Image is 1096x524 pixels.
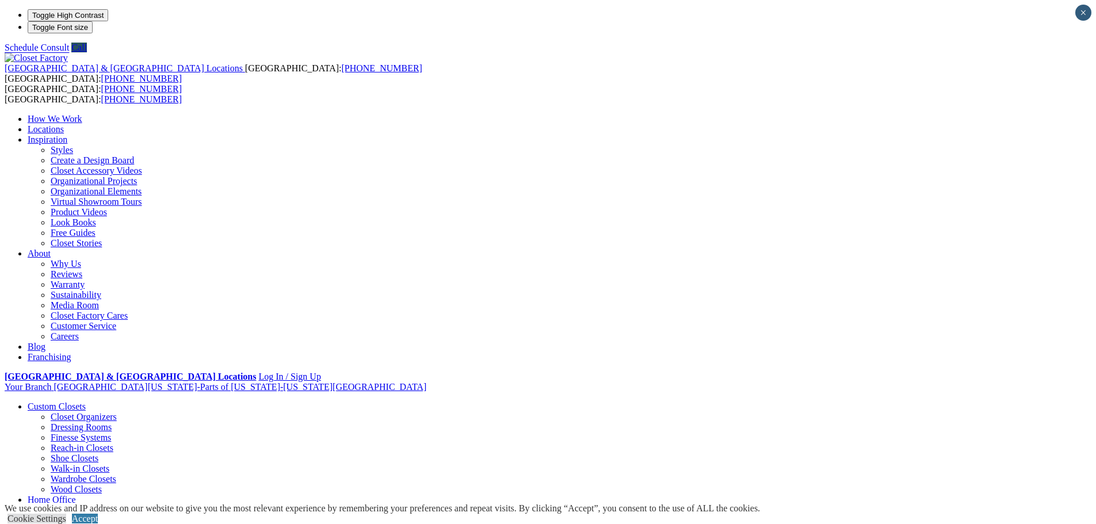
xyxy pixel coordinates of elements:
a: Organizational Elements [51,186,142,196]
a: Locations [28,124,64,134]
a: Franchising [28,352,71,362]
a: Closet Factory Cares [51,311,128,320]
span: Toggle High Contrast [32,11,104,20]
a: Reviews [51,269,82,279]
a: Schedule Consult [5,43,69,52]
a: [PHONE_NUMBER] [341,63,422,73]
span: [GEOGRAPHIC_DATA]: [GEOGRAPHIC_DATA]: [5,84,182,104]
a: Customer Service [51,321,116,331]
a: Styles [51,145,73,155]
img: Closet Factory [5,53,68,63]
a: Closet Accessory Videos [51,166,142,175]
a: Product Videos [51,207,107,217]
a: Home Office [28,495,76,504]
a: Warranty [51,280,85,289]
a: Look Books [51,217,96,227]
a: [PHONE_NUMBER] [101,74,182,83]
a: [PHONE_NUMBER] [101,94,182,104]
a: Closet Stories [51,238,102,248]
a: [GEOGRAPHIC_DATA] & [GEOGRAPHIC_DATA] Locations [5,372,256,381]
a: Custom Closets [28,401,86,411]
a: Finesse Systems [51,433,111,442]
a: Blog [28,342,45,351]
span: [GEOGRAPHIC_DATA][US_STATE]-Parts of [US_STATE]-[US_STATE][GEOGRAPHIC_DATA] [54,382,426,392]
span: Your Branch [5,382,51,392]
a: Free Guides [51,228,96,238]
button: Close [1075,5,1091,21]
a: Walk-in Closets [51,464,109,473]
a: Create a Design Board [51,155,134,165]
a: Wardrobe Closets [51,474,116,484]
div: We use cookies and IP address on our website to give you the most relevant experience by remember... [5,503,760,514]
a: Dressing Rooms [51,422,112,432]
a: Reach-in Closets [51,443,113,453]
a: Why Us [51,259,81,269]
a: Accept [72,514,98,523]
a: How We Work [28,114,82,124]
a: Cookie Settings [7,514,66,523]
a: [GEOGRAPHIC_DATA] & [GEOGRAPHIC_DATA] Locations [5,63,245,73]
a: Call [71,43,87,52]
a: Shoe Closets [51,453,98,463]
a: Careers [51,331,79,341]
a: Wood Closets [51,484,102,494]
span: Toggle Font size [32,23,88,32]
a: Organizational Projects [51,176,137,186]
a: [PHONE_NUMBER] [101,84,182,94]
a: Your Branch [GEOGRAPHIC_DATA][US_STATE]-Parts of [US_STATE]-[US_STATE][GEOGRAPHIC_DATA] [5,382,426,392]
a: Log In / Sign Up [258,372,320,381]
button: Toggle Font size [28,21,93,33]
button: Toggle High Contrast [28,9,108,21]
span: [GEOGRAPHIC_DATA] & [GEOGRAPHIC_DATA] Locations [5,63,243,73]
a: Closet Organizers [51,412,117,422]
a: Sustainability [51,290,101,300]
span: [GEOGRAPHIC_DATA]: [GEOGRAPHIC_DATA]: [5,63,422,83]
a: Media Room [51,300,99,310]
a: About [28,248,51,258]
a: Virtual Showroom Tours [51,197,142,206]
a: Inspiration [28,135,67,144]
